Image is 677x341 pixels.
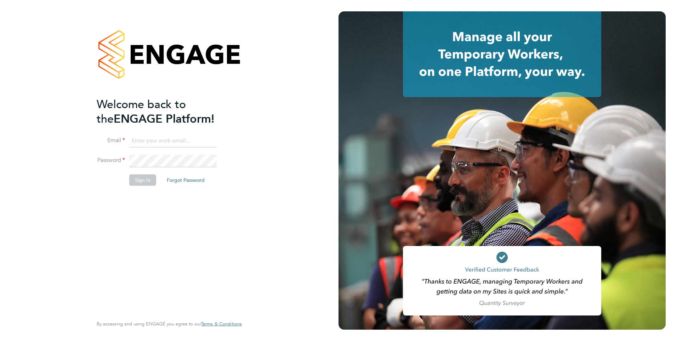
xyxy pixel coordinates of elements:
span: Welcome back to the [97,97,186,126]
button: Forgot Password [161,174,210,186]
button: Sign In [129,174,156,186]
h2: ENGAGE Platform! [97,97,235,126]
span: By accessing and using ENGAGE you agree to our [97,321,242,327]
label: Email [97,137,125,144]
label: Password [97,157,125,164]
a: Terms & Conditions [201,321,242,327]
input: Enter your work email... [129,135,217,147]
span: Terms & Conditions [201,321,242,327]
